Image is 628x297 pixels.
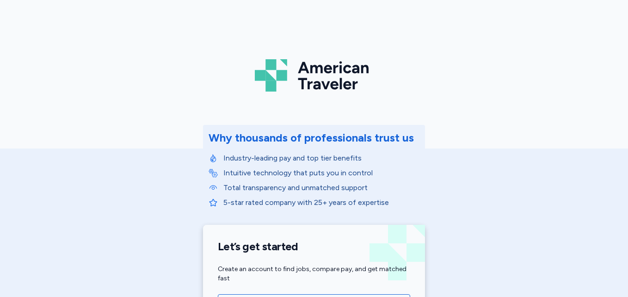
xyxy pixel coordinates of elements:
[255,56,373,95] img: Logo
[218,240,410,254] h1: Let’s get started
[223,197,419,208] p: 5-star rated company with 25+ years of expertise
[223,167,419,179] p: Intuitive technology that puts you in control
[223,182,419,193] p: Total transparency and unmatched support
[209,130,414,145] div: Why thousands of professionals trust us
[223,153,419,164] p: Industry-leading pay and top tier benefits
[218,265,410,283] div: Create an account to find jobs, compare pay, and get matched fast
